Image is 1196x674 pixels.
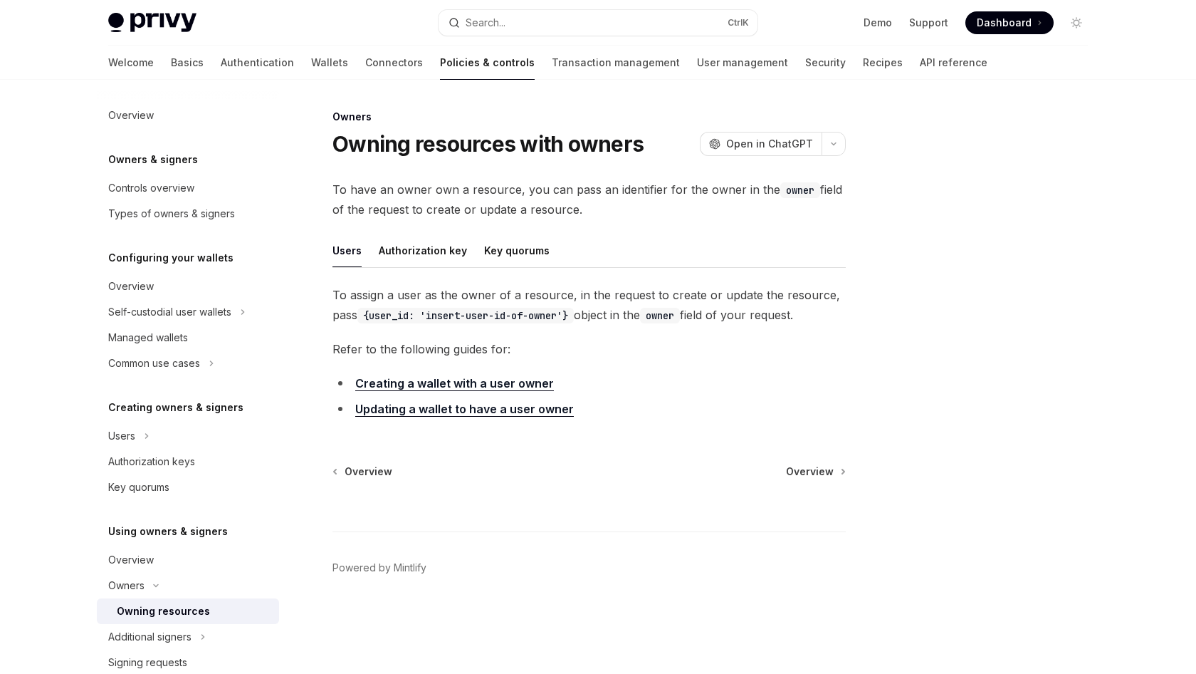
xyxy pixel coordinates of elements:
div: Overview [108,551,154,569]
a: Dashboard [965,11,1054,34]
span: To have an owner own a resource, you can pass an identifier for the owner in the field of the req... [332,180,846,219]
span: Ctrl K [728,17,749,28]
div: Search... [466,14,505,31]
a: Controls overview [97,175,279,201]
a: API reference [920,46,987,80]
div: Owners [332,110,846,124]
button: Toggle Users section [97,423,279,449]
button: Open in ChatGPT [700,132,822,156]
a: Connectors [365,46,423,80]
h5: Creating owners & signers [108,399,243,416]
span: Overview [786,465,834,479]
span: To assign a user as the owner of a resource, in the request to create or update the resource, pas... [332,285,846,325]
a: Owning resources [97,598,279,624]
a: Overview [786,465,844,479]
button: Open search [439,10,757,36]
a: Security [805,46,846,80]
a: Authorization keys [97,449,279,475]
div: Additional signers [108,628,192,646]
a: Transaction management [552,46,680,80]
code: {user_id: 'insert-user-id-of-owner'} [357,308,574,323]
a: Authentication [221,46,294,80]
div: Overview [108,278,154,295]
div: Self-custodial user wallets [108,304,231,321]
a: Recipes [863,46,903,80]
h5: Configuring your wallets [108,249,234,266]
span: Overview [345,465,392,479]
button: Toggle Owners section [97,573,279,598]
div: Owning resources [117,603,210,620]
a: Managed wallets [97,325,279,351]
code: owner [780,182,820,198]
a: Overview [97,103,279,128]
a: Updating a wallet to have a user owner [355,402,574,417]
button: Toggle Common use cases section [97,351,279,376]
span: Dashboard [977,16,1032,30]
a: Overview [334,465,392,479]
a: Wallets [311,46,348,80]
div: Owners [108,577,145,594]
a: Key quorums [97,475,279,500]
button: Toggle Self-custodial user wallets section [97,299,279,325]
div: Common use cases [108,355,200,372]
div: Users [108,427,135,445]
a: Basics [171,46,204,80]
img: light logo [108,13,196,33]
div: Authorization keys [108,453,195,470]
a: Support [909,16,948,30]
a: Creating a wallet with a user owner [355,376,554,391]
h5: Owners & signers [108,151,198,168]
a: Policies & controls [440,46,535,80]
a: Powered by Mintlify [332,561,426,575]
a: Overview [97,274,279,299]
span: Refer to the following guides for: [332,339,846,359]
span: Open in ChatGPT [726,137,813,151]
div: Signing requests [108,654,187,671]
div: Managed wallets [108,329,188,346]
div: Controls overview [108,180,194,197]
h5: Using owners & signers [108,523,228,540]
div: Types of owners & signers [108,205,235,222]
code: owner [640,308,680,323]
a: Demo [864,16,892,30]
button: Toggle dark mode [1065,11,1088,34]
div: Key quorums [108,479,169,496]
a: Welcome [108,46,154,80]
h1: Owning resources with owners [332,131,644,157]
button: Toggle Additional signers section [97,624,279,650]
a: Overview [97,547,279,573]
div: Users [332,234,362,267]
a: Types of owners & signers [97,201,279,227]
div: Authorization key [379,234,467,267]
div: Overview [108,107,154,124]
a: User management [697,46,788,80]
div: Key quorums [484,234,550,267]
